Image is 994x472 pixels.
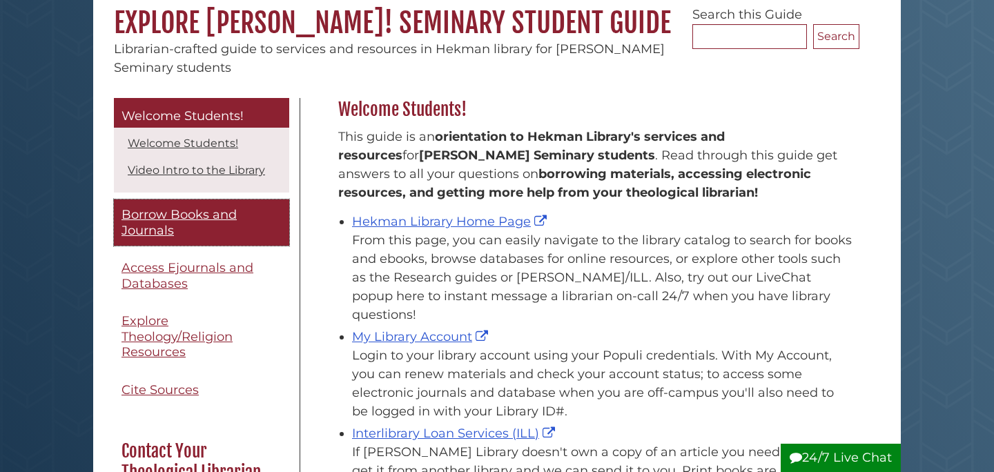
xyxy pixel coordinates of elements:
span: Librarian-crafted guide to services and resources in Hekman library for [PERSON_NAME] Seminary st... [114,41,665,75]
h2: Welcome Students! [331,99,859,121]
span: Explore Theology/Religion Resources [121,313,233,360]
strong: [PERSON_NAME] Seminary students [419,148,655,163]
button: Search [813,24,859,49]
a: Hekman Library Home Page [352,214,550,229]
a: Access Ejournals and Databases [114,253,289,299]
button: 24/7 Live Chat [781,444,901,472]
a: Interlibrary Loan Services (ILL) [352,426,558,441]
span: Welcome Students! [121,108,244,124]
a: Welcome Students! [128,137,238,150]
span: This guide is an for . Read through this guide get answers to all your questions on [338,129,837,200]
a: Welcome Students! [114,98,289,128]
a: Borrow Books and Journals [114,199,289,246]
strong: orientation to Hekman Library's services and resources [338,129,725,163]
div: Login to your library account using your Populi credentials. With My Account, you can renew mater... [352,346,852,421]
div: From this page, you can easily navigate to the library catalog to search for books and ebooks, br... [352,231,852,324]
span: Access Ejournals and Databases [121,260,253,291]
a: Video Intro to the Library [128,164,265,177]
span: Borrow Books and Journals [121,207,237,238]
a: Cite Sources [114,375,289,406]
b: borrowing materials, accessing electronic resources, and getting more help from your theological ... [338,166,811,200]
a: My Library Account [352,329,491,344]
span: Cite Sources [121,382,199,397]
a: Explore Theology/Religion Resources [114,306,289,368]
